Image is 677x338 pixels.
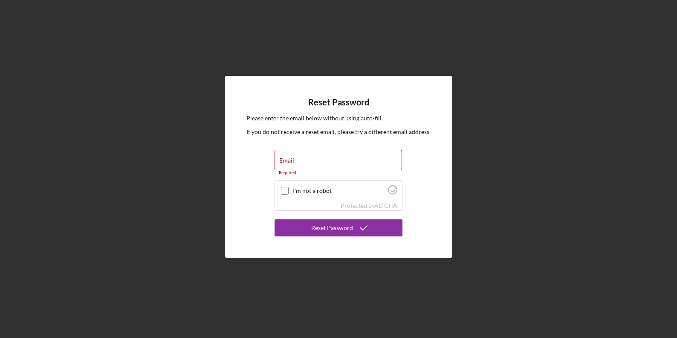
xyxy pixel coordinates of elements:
[388,189,397,196] a: Visit Altcha.org
[293,187,385,194] label: I'm not a robot
[308,97,369,107] h4: Reset Password
[374,202,397,209] a: Visit Altcha.org
[246,127,431,137] p: If you do not receive a reset email, please try a different email address.
[275,219,402,236] button: Reset Password
[311,219,353,236] div: Reset Password
[275,170,402,175] div: Required
[341,202,397,209] div: Protected by
[279,157,294,164] label: Email
[246,114,431,123] p: Please enter the email below without using auto-fill.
